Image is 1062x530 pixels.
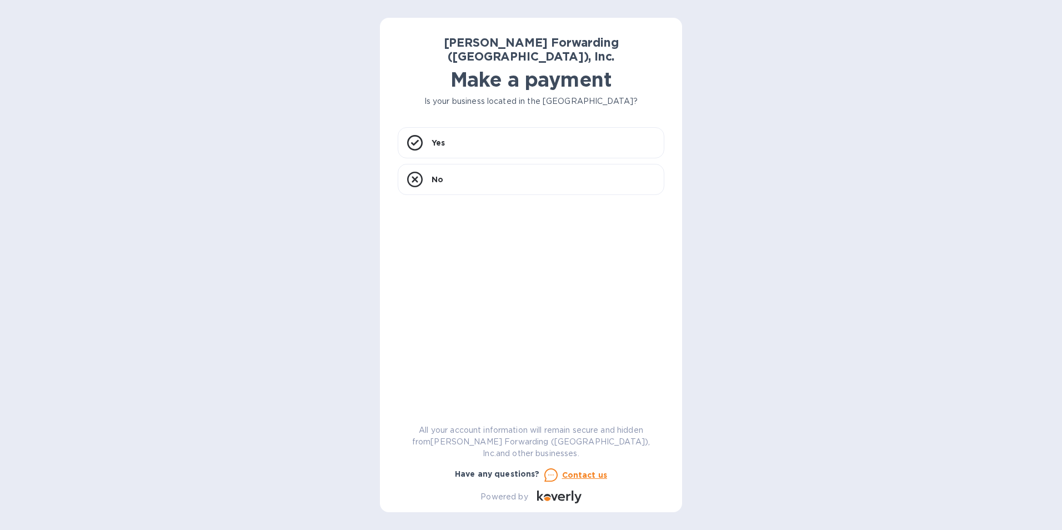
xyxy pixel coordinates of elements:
p: All your account information will remain secure and hidden from [PERSON_NAME] Forwarding ([GEOGRA... [398,424,664,459]
h1: Make a payment [398,68,664,91]
u: Contact us [562,471,608,479]
p: Powered by [480,491,528,503]
p: Is your business located in the [GEOGRAPHIC_DATA]? [398,96,664,107]
p: No [432,174,443,185]
b: [PERSON_NAME] Forwarding ([GEOGRAPHIC_DATA]), Inc. [444,36,619,63]
b: Have any questions? [455,469,540,478]
p: Yes [432,137,445,148]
